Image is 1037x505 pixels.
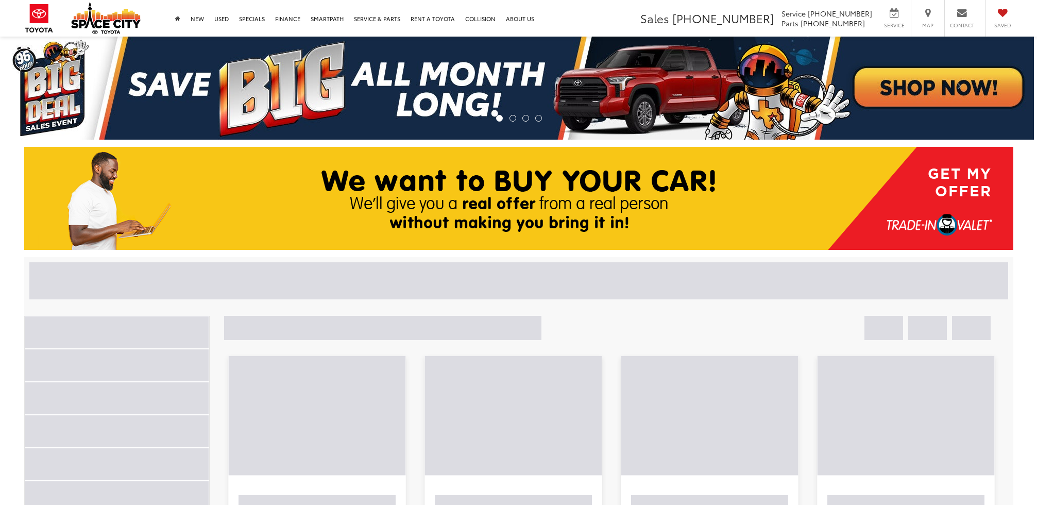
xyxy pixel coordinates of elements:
[801,18,865,28] span: [PHONE_NUMBER]
[640,10,669,26] span: Sales
[781,8,806,19] span: Service
[672,10,774,26] span: [PHONE_NUMBER]
[882,22,906,29] span: Service
[71,2,141,34] img: Space City Toyota
[991,22,1014,29] span: Saved
[4,37,1034,140] img: Big Deal Sales Event
[808,8,872,19] span: [PHONE_NUMBER]
[950,22,974,29] span: Contact
[916,22,939,29] span: Map
[24,147,1013,250] img: What's Your Car Worth? | Space City Toyota in Humble TX
[781,18,798,28] span: Parts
